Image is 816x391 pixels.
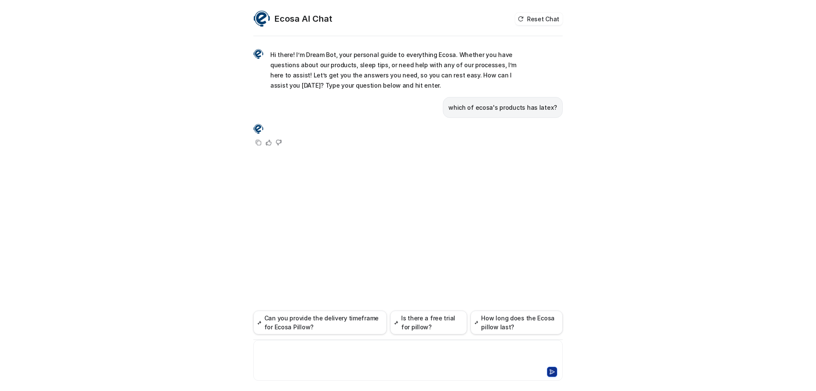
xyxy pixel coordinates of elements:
[253,124,263,134] img: Widget
[253,311,387,334] button: Can you provide the delivery timeframe for Ecosa Pillow?
[448,103,557,113] p: which of ecosa's products has latex?
[253,10,270,27] img: Widget
[253,49,263,59] img: Widget
[470,311,563,334] button: How long does the Ecosa pillow last?
[390,311,467,334] button: Is there a free trial for pillow?
[275,13,332,25] h2: Ecosa AI Chat
[270,50,519,91] p: Hi there! I’m Dream Bot, your personal guide to everything Ecosa. Whether you have questions abou...
[515,13,563,25] button: Reset Chat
